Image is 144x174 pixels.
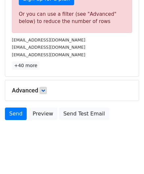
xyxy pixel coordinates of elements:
small: [EMAIL_ADDRESS][DOMAIN_NAME] [12,45,85,50]
a: +40 more [12,62,40,70]
iframe: Chat Widget [111,142,144,174]
small: [EMAIL_ADDRESS][DOMAIN_NAME] [12,37,85,42]
h5: Advanced [12,87,132,94]
div: Or you can use a filter (see "Advanced" below) to reduce the number of rows [19,11,125,25]
a: Send [5,108,27,120]
small: [EMAIL_ADDRESS][DOMAIN_NAME] [12,52,85,57]
a: Preview [28,108,57,120]
a: Send Test Email [59,108,109,120]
